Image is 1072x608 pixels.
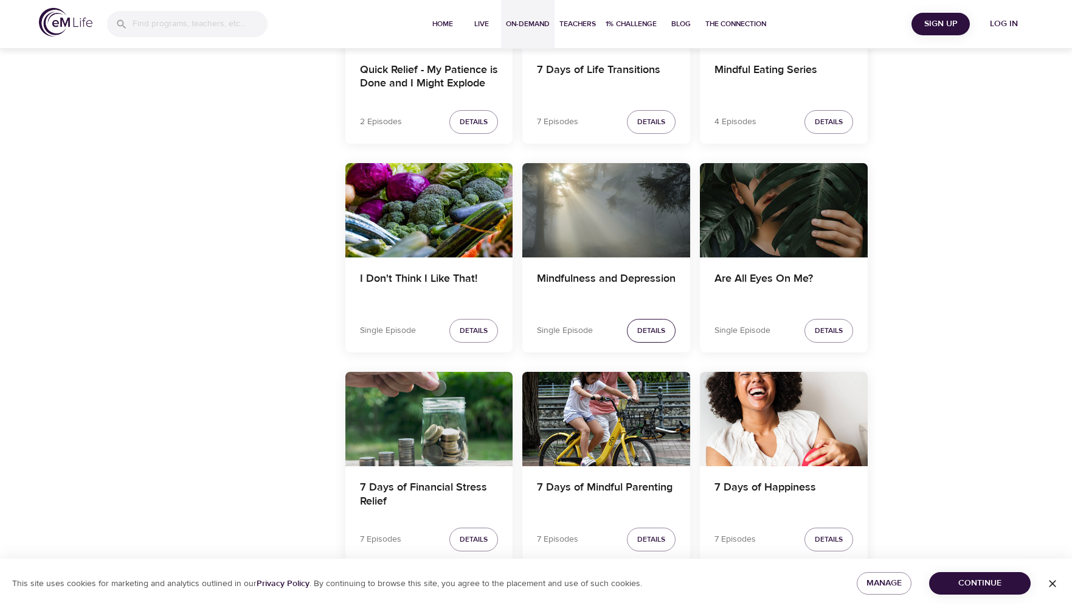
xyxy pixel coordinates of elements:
[815,324,843,337] span: Details
[360,533,401,546] p: 7 Episodes
[449,319,498,343] button: Details
[627,110,676,134] button: Details
[606,18,657,30] span: 1% Challenge
[866,576,902,591] span: Manage
[637,116,665,128] span: Details
[637,533,665,546] span: Details
[460,533,488,546] span: Details
[929,572,1031,595] button: Continue
[133,11,268,37] input: Find programs, teachers, etc...
[360,272,499,301] h4: I Don't Think I Like That!
[700,163,868,257] button: Are All Eyes On Me?
[975,13,1033,35] button: Log in
[700,372,868,466] button: 7 Days of Happiness
[449,528,498,551] button: Details
[911,13,970,35] button: Sign Up
[537,533,578,546] p: 7 Episodes
[537,116,578,128] p: 7 Episodes
[559,18,596,30] span: Teachers
[460,116,488,128] span: Details
[360,481,499,510] h4: 7 Days of Financial Stress Relief
[522,372,690,466] button: 7 Days of Mindful Parenting
[537,63,676,93] h4: 7 Days of Life Transitions
[627,319,676,343] button: Details
[506,18,550,30] span: On-Demand
[804,528,853,551] button: Details
[257,578,309,589] a: Privacy Policy
[537,324,593,337] p: Single Episode
[360,63,499,93] h4: Quick Relief - My Patience is Done and I Might Explode
[637,324,665,337] span: Details
[345,163,513,257] button: I Don't Think I Like That!
[39,8,92,37] img: logo
[714,272,853,301] h4: Are All Eyes On Me?
[714,63,853,93] h4: Mindful Eating Series
[815,116,843,128] span: Details
[537,481,676,510] h4: 7 Days of Mindful Parenting
[666,18,696,30] span: Blog
[916,16,965,32] span: Sign Up
[522,163,690,257] button: Mindfulness and Depression
[804,319,853,343] button: Details
[360,324,416,337] p: Single Episode
[980,16,1028,32] span: Log in
[345,372,513,466] button: 7 Days of Financial Stress Relief
[857,572,911,595] button: Manage
[460,324,488,337] span: Details
[714,324,770,337] p: Single Episode
[714,481,853,510] h4: 7 Days of Happiness
[714,533,756,546] p: 7 Episodes
[360,116,402,128] p: 2 Episodes
[428,18,457,30] span: Home
[627,528,676,551] button: Details
[939,576,1021,591] span: Continue
[804,110,853,134] button: Details
[467,18,496,30] span: Live
[537,272,676,301] h4: Mindfulness and Depression
[449,110,498,134] button: Details
[815,533,843,546] span: Details
[714,116,756,128] p: 4 Episodes
[705,18,766,30] span: The Connection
